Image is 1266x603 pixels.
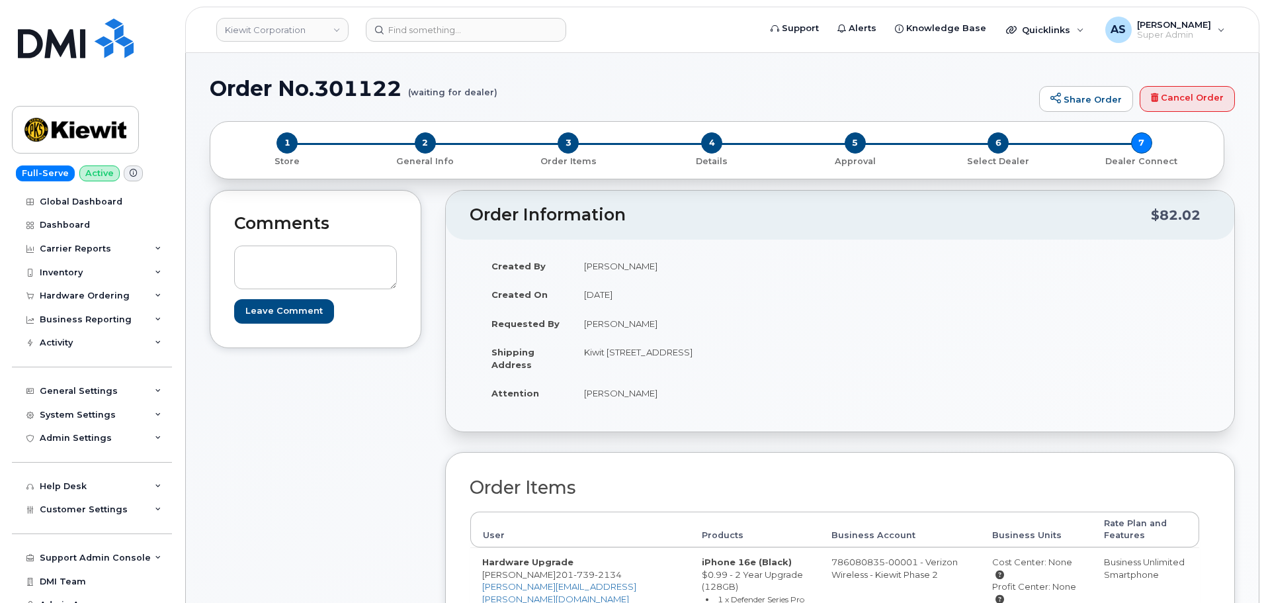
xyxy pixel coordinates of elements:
[572,379,830,408] td: [PERSON_NAME]
[1039,86,1133,113] a: Share Order
[415,132,436,154] span: 2
[1151,203,1201,228] div: $82.02
[932,156,1065,167] p: Select Dealer
[234,299,334,324] input: Leave Comment
[470,478,1200,498] h2: Order Items
[572,309,830,338] td: [PERSON_NAME]
[980,512,1092,548] th: Business Units
[572,280,830,309] td: [DATE]
[820,512,980,548] th: Business Account
[234,214,397,233] h2: Comments
[701,132,722,154] span: 4
[646,156,779,167] p: Details
[572,338,830,379] td: Kiwit [STREET_ADDRESS]
[1208,545,1256,593] iframe: Messenger Launcher
[558,132,579,154] span: 3
[470,206,1151,224] h2: Order Information
[276,132,298,154] span: 1
[640,154,784,167] a: 4 Details
[572,252,830,281] td: [PERSON_NAME]
[992,556,1080,580] div: Cost Center: None
[221,154,354,167] a: 1 Store
[1092,512,1199,548] th: Rate Plan and Features
[502,156,635,167] p: Order Items
[226,156,349,167] p: Store
[927,154,1070,167] a: 6 Select Dealer
[788,156,921,167] p: Approval
[988,132,1009,154] span: 6
[491,388,539,398] strong: Attention
[470,512,690,548] th: User
[1140,86,1235,113] a: Cancel Order
[359,156,492,167] p: General Info
[556,569,622,580] span: 201
[491,261,546,271] strong: Created By
[690,512,820,548] th: Products
[491,289,548,300] strong: Created On
[573,569,595,580] span: 739
[491,347,534,370] strong: Shipping Address
[408,77,497,97] small: (waiting for dealer)
[354,154,497,167] a: 2 General Info
[783,154,927,167] a: 5 Approval
[595,569,622,580] span: 2134
[497,154,640,167] a: 3 Order Items
[482,557,573,567] strong: Hardware Upgrade
[702,557,792,567] strong: iPhone 16e (Black)
[491,318,560,329] strong: Requested By
[210,77,1033,100] h1: Order No.301122
[845,132,866,154] span: 5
